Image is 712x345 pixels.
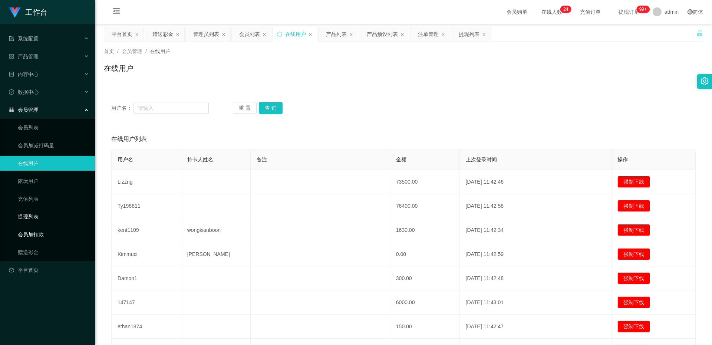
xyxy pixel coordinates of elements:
[18,120,89,135] a: 会员列表
[460,290,612,315] td: [DATE] 11:43:01
[233,102,257,114] button: 重 置
[9,36,39,42] span: 系统配置
[459,27,479,41] div: 提现列表
[117,48,119,54] span: /
[112,242,181,266] td: Kimmuci
[9,54,14,59] i: 图标: appstore-o
[441,32,445,37] i: 图标: close
[9,72,14,77] i: 图标: profile
[390,242,460,266] td: 0.00
[615,9,643,14] span: 提现订单
[460,170,612,194] td: [DATE] 11:42:46
[18,227,89,242] a: 会员加扣款
[277,32,282,37] i: 图标: sync
[390,266,460,290] td: 300.00
[701,77,709,85] i: 图标: setting
[308,32,313,37] i: 图标: close
[9,36,14,41] i: 图标: form
[9,53,39,59] span: 产品管理
[133,102,209,114] input: 请输入
[150,48,171,54] span: 在线用户
[257,157,267,162] span: 备注
[636,6,650,13] sup: 1039
[696,30,703,37] i: 图标: unlock
[18,209,89,224] a: 提现列表
[390,170,460,194] td: 73500.00
[390,194,460,218] td: 76400.00
[18,138,89,153] a: 会员加减打码量
[187,157,213,162] span: 持卡人姓名
[396,157,406,162] span: 金额
[145,48,147,54] span: /
[122,48,142,54] span: 会员管理
[18,174,89,188] a: 陪玩用户
[566,6,568,13] p: 4
[418,27,439,41] div: 注单管理
[560,6,571,13] sup: 24
[400,32,405,37] i: 图标: close
[181,218,251,242] td: wongkianboon
[9,71,39,77] span: 内容中心
[617,176,650,188] button: 强制下线
[112,194,181,218] td: Ty198811
[221,32,226,37] i: 图标: close
[617,224,650,236] button: 强制下线
[617,200,650,212] button: 强制下线
[18,191,89,206] a: 充值列表
[460,194,612,218] td: [DATE] 11:42:58
[9,263,89,277] a: 图标: dashboard平台首页
[390,315,460,339] td: 150.00
[482,32,486,37] i: 图标: close
[9,89,14,95] i: 图标: check-circle-o
[175,32,180,37] i: 图标: close
[285,27,306,41] div: 在线用户
[9,9,47,15] a: 工作台
[112,218,181,242] td: kent1109
[390,218,460,242] td: 1630.00
[259,102,283,114] button: 查 询
[152,27,173,41] div: 赠送彩金
[460,218,612,242] td: [DATE] 11:42:34
[460,266,612,290] td: [DATE] 11:42:48
[617,272,650,284] button: 强制下线
[18,156,89,171] a: 在线用户
[181,242,251,266] td: [PERSON_NAME]
[25,0,47,24] h1: 工作台
[104,48,114,54] span: 首页
[111,104,133,112] span: 用户名：
[617,248,650,260] button: 强制下线
[18,245,89,260] a: 赠送彩金
[367,27,398,41] div: 产品预设列表
[460,242,612,266] td: [DATE] 11:42:59
[111,135,147,144] span: 在线用户列表
[112,290,181,315] td: 147147
[326,27,347,41] div: 产品列表
[112,315,181,339] td: ethan1874
[466,157,497,162] span: 上次登录时间
[576,9,604,14] span: 充值订单
[239,27,260,41] div: 会员列表
[538,9,566,14] span: 在线人数
[617,321,650,332] button: 强制下线
[9,7,21,18] img: logo.9652507e.png
[112,170,181,194] td: Lizzng
[390,290,460,315] td: 6000.00
[193,27,219,41] div: 管理员列表
[104,0,129,24] i: 图标: menu-fold
[9,107,14,112] i: 图标: table
[349,32,353,37] i: 图标: close
[563,6,566,13] p: 2
[9,107,39,113] span: 会员管理
[262,32,267,37] i: 图标: close
[118,157,133,162] span: 用户名
[112,27,132,41] div: 平台首页
[104,63,133,74] h1: 在线用户
[112,266,181,290] td: Damon1
[460,315,612,339] td: [DATE] 11:42:47
[135,32,139,37] i: 图标: close
[9,89,39,95] span: 数据中心
[617,157,628,162] span: 操作
[688,9,693,14] i: 图标: global
[617,296,650,308] button: 强制下线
